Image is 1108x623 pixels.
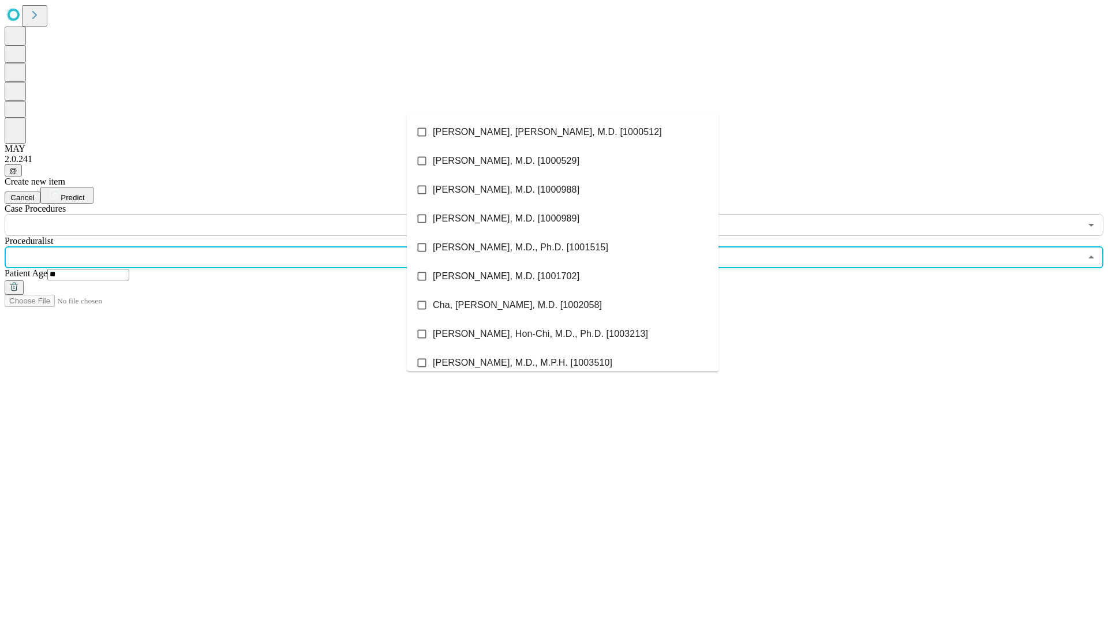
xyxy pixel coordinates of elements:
[1083,249,1099,265] button: Close
[10,193,35,202] span: Cancel
[433,269,579,283] span: [PERSON_NAME], M.D. [1001702]
[5,236,53,246] span: Proceduralist
[5,154,1103,164] div: 2.0.241
[61,193,84,202] span: Predict
[5,268,47,278] span: Patient Age
[433,125,662,139] span: [PERSON_NAME], [PERSON_NAME], M.D. [1000512]
[433,154,579,168] span: [PERSON_NAME], M.D. [1000529]
[433,327,648,341] span: [PERSON_NAME], Hon-Chi, M.D., Ph.D. [1003213]
[433,183,579,197] span: [PERSON_NAME], M.D. [1000988]
[1083,217,1099,233] button: Open
[433,241,608,254] span: [PERSON_NAME], M.D., Ph.D. [1001515]
[433,298,602,312] span: Cha, [PERSON_NAME], M.D. [1002058]
[40,187,93,204] button: Predict
[5,177,65,186] span: Create new item
[5,192,40,204] button: Cancel
[433,212,579,226] span: [PERSON_NAME], M.D. [1000989]
[5,204,66,213] span: Scheduled Procedure
[433,356,612,370] span: [PERSON_NAME], M.D., M.P.H. [1003510]
[9,166,17,175] span: @
[5,164,22,177] button: @
[5,144,1103,154] div: MAY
